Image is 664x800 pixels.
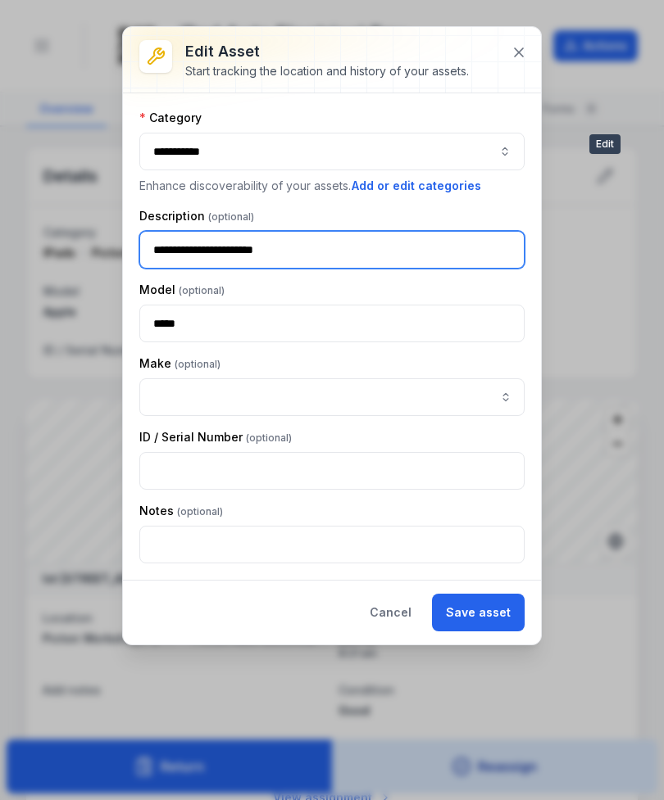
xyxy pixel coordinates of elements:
button: Add or edit categories [351,177,482,195]
label: Model [139,282,225,298]
div: Start tracking the location and history of your assets. [185,63,469,79]
label: Make [139,355,221,372]
label: Notes [139,503,223,519]
label: Description [139,208,254,224]
button: Cancel [356,594,425,631]
input: asset-edit:cf[ca1b6296-9635-4ae3-ae60-00faad6de89d]-label [139,378,525,416]
p: Enhance discoverability of your assets. [139,177,525,195]
span: Edit [589,134,621,154]
button: Save asset [432,594,525,631]
label: Category [139,110,202,126]
label: ID / Serial Number [139,429,292,445]
h3: Edit asset [185,40,469,63]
